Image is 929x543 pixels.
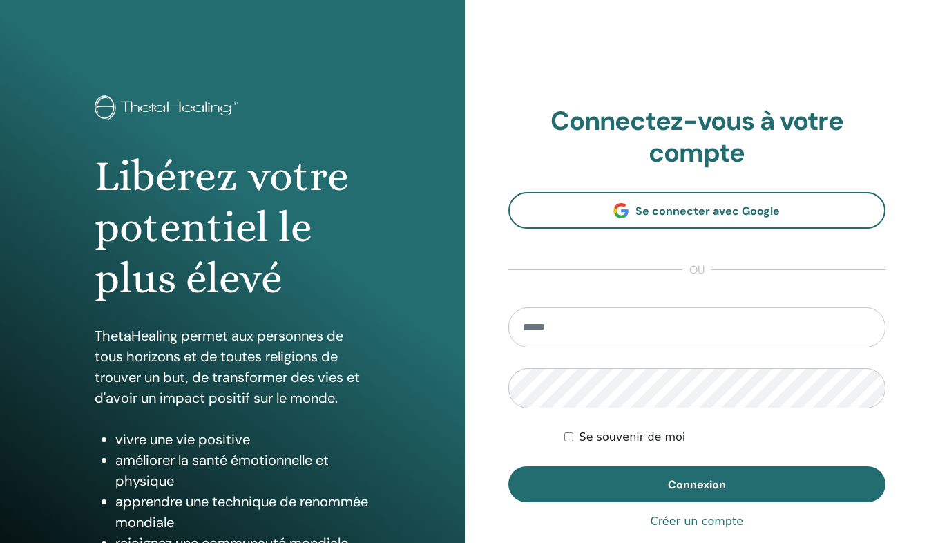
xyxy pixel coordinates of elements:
[635,204,780,218] span: Se connecter avec Google
[508,466,886,502] button: Connexion
[564,429,885,446] div: Keep me authenticated indefinitely or until I manually logout
[115,491,370,533] li: apprendre une technique de renommée mondiale
[95,151,370,305] h1: Libérez votre potentiel le plus élevé
[508,192,886,229] a: Se connecter avec Google
[95,325,370,408] p: ThetaHealing permet aux personnes de tous horizons et de toutes religions de trouver un but, de t...
[682,262,711,278] span: ou
[650,513,743,530] a: Créer un compte
[508,106,886,169] h2: Connectez-vous à votre compte
[115,450,370,491] li: améliorer la santé émotionnelle et physique
[115,429,370,450] li: vivre une vie positive
[668,477,726,492] span: Connexion
[579,429,685,446] label: Se souvenir de moi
